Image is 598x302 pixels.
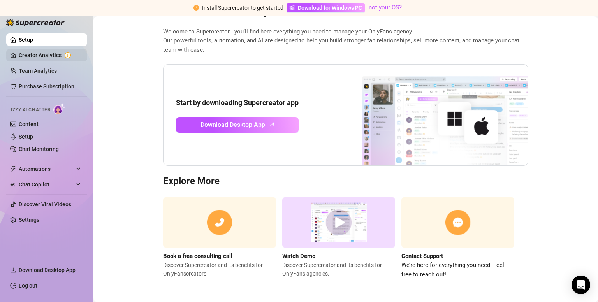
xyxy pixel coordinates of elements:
[10,267,16,273] span: download
[401,197,514,248] img: contact support
[19,80,81,93] a: Purchase Subscription
[19,178,74,191] span: Chat Copilot
[19,37,33,43] a: Setup
[10,182,15,187] img: Chat Copilot
[163,175,528,188] h3: Explore More
[572,276,590,294] div: Open Intercom Messenger
[19,133,33,140] a: Setup
[53,103,65,114] img: AI Chatter
[401,261,514,279] span: We’re here for everything you need. Feel free to reach out!
[282,261,395,278] span: Discover Supercreator and its benefits for OnlyFans agencies.
[163,197,276,279] a: Book a free consulting callDiscover Supercreator and its benefits for OnlyFanscreators
[287,3,365,12] a: Download for Windows PC
[267,120,276,129] span: arrow-up
[401,253,443,260] strong: Contact Support
[282,197,395,248] img: supercreator demo
[163,261,276,278] span: Discover Supercreator and its benefits for OnlyFans creators
[298,4,362,12] span: Download for Windows PC
[163,27,528,55] span: Welcome to Supercreator - you’ll find here everything you need to manage your OnlyFans agency. Ou...
[19,146,59,152] a: Chat Monitoring
[193,5,199,11] span: exclamation-circle
[19,163,74,175] span: Automations
[19,283,37,289] a: Log out
[369,4,402,11] a: not your OS?
[19,68,57,74] a: Team Analytics
[19,217,39,223] a: Settings
[282,197,395,279] a: Watch DemoDiscover Supercreator and its benefits for OnlyFans agencies.
[201,120,265,130] span: Download Desktop App
[163,197,276,248] img: consulting call
[11,106,50,114] span: Izzy AI Chatter
[333,65,528,166] img: download app
[282,253,315,260] strong: Watch Demo
[19,267,76,273] span: Download Desktop App
[176,98,299,107] strong: Start by downloading Supercreator app
[19,121,39,127] a: Content
[10,166,16,172] span: thunderbolt
[176,117,299,133] a: Download Desktop Apparrow-up
[6,19,65,26] img: logo-BBDzfeDw.svg
[289,5,295,11] span: windows
[202,5,283,11] span: Install Supercreator to get started
[19,49,81,61] a: Creator Analytics exclamation-circle
[19,201,71,207] a: Discover Viral Videos
[163,253,232,260] strong: Book a free consulting call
